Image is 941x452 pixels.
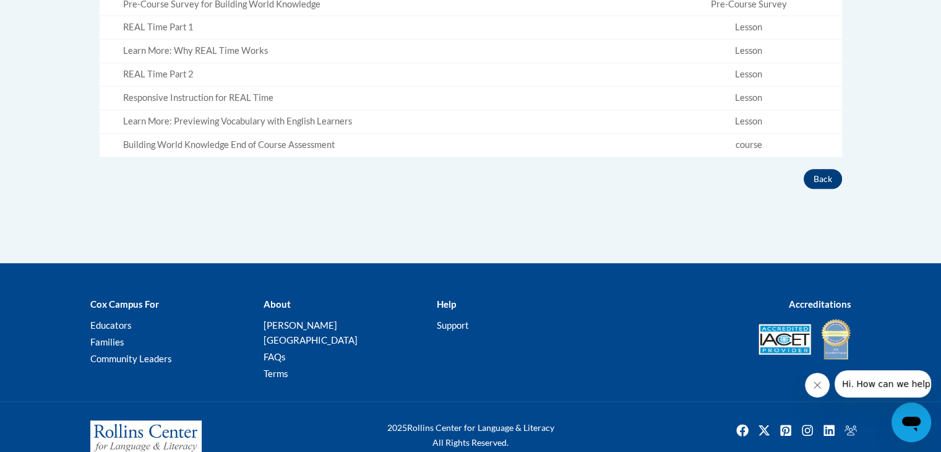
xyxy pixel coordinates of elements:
[263,368,288,379] a: Terms
[90,353,172,364] a: Community Leaders
[90,319,132,331] a: Educators
[341,420,601,450] div: Rollins Center for Language & Literacy All Rights Reserved.
[123,92,651,105] div: Responsive Instruction for REAL Time
[656,40,842,63] td: Lesson
[819,420,839,440] a: Linkedin
[797,420,817,440] a: Instagram
[835,370,931,398] iframe: Message from company
[776,420,796,440] img: Pinterest icon
[7,9,100,19] span: Hi. How can we help?
[841,420,861,440] a: Facebook Group
[263,298,290,310] b: About
[797,420,817,440] img: Instagram icon
[263,319,357,346] a: [PERSON_NAME][GEOGRAPHIC_DATA]
[263,351,285,362] a: FAQs
[758,324,811,355] img: Accredited IACET® Provider
[733,420,752,440] a: Facebook
[656,63,842,87] td: Lesson
[841,420,861,440] img: Facebook group icon
[820,318,851,361] img: IDA® Accredited
[436,298,455,310] b: Help
[733,420,752,440] img: Facebook icon
[123,139,651,152] div: Building World Knowledge End of Course Assessment
[656,110,842,134] td: Lesson
[123,21,651,34] div: REAL Time Part 1
[656,134,842,157] td: course
[656,87,842,110] td: Lesson
[387,422,407,433] span: 2025
[123,45,651,58] div: Learn More: Why REAL Time Works
[754,420,774,440] img: Twitter icon
[90,336,124,347] a: Families
[123,68,651,81] div: REAL Time Part 2
[90,298,159,310] b: Cox Campus For
[789,298,851,310] b: Accreditations
[656,16,842,40] td: Lesson
[804,169,842,189] button: Back
[819,420,839,440] img: LinkedIn icon
[776,420,796,440] a: Pinterest
[436,319,468,331] a: Support
[754,420,774,440] a: Twitter
[892,402,931,442] iframe: Button to launch messaging window
[805,373,830,398] iframe: Close message
[123,115,651,128] div: Learn More: Previewing Vocabulary with English Learners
